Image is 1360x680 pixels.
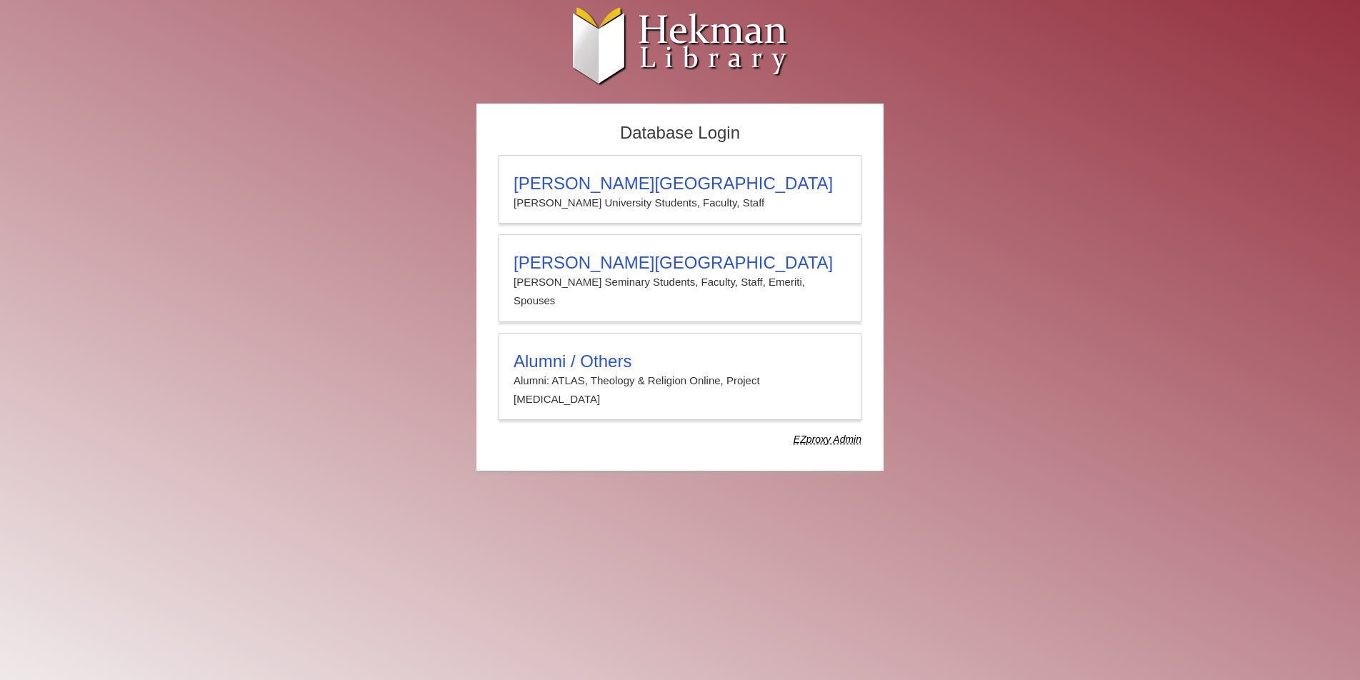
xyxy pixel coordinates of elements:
p: [PERSON_NAME] Seminary Students, Faculty, Staff, Emeriti, Spouses [514,273,846,311]
a: [PERSON_NAME][GEOGRAPHIC_DATA][PERSON_NAME] Seminary Students, Faculty, Staff, Emeriti, Spouses [499,234,861,322]
a: [PERSON_NAME][GEOGRAPHIC_DATA][PERSON_NAME] University Students, Faculty, Staff [499,155,861,224]
h3: [PERSON_NAME][GEOGRAPHIC_DATA] [514,174,846,194]
p: Alumni: ATLAS, Theology & Religion Online, Project [MEDICAL_DATA] [514,371,846,409]
h3: [PERSON_NAME][GEOGRAPHIC_DATA] [514,253,846,273]
summary: Alumni / OthersAlumni: ATLAS, Theology & Religion Online, Project [MEDICAL_DATA] [514,351,846,409]
p: [PERSON_NAME] University Students, Faculty, Staff [514,194,846,212]
dfn: Use Alumni login [794,434,861,445]
h2: Database Login [491,119,869,148]
h3: Alumni / Others [514,351,846,371]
